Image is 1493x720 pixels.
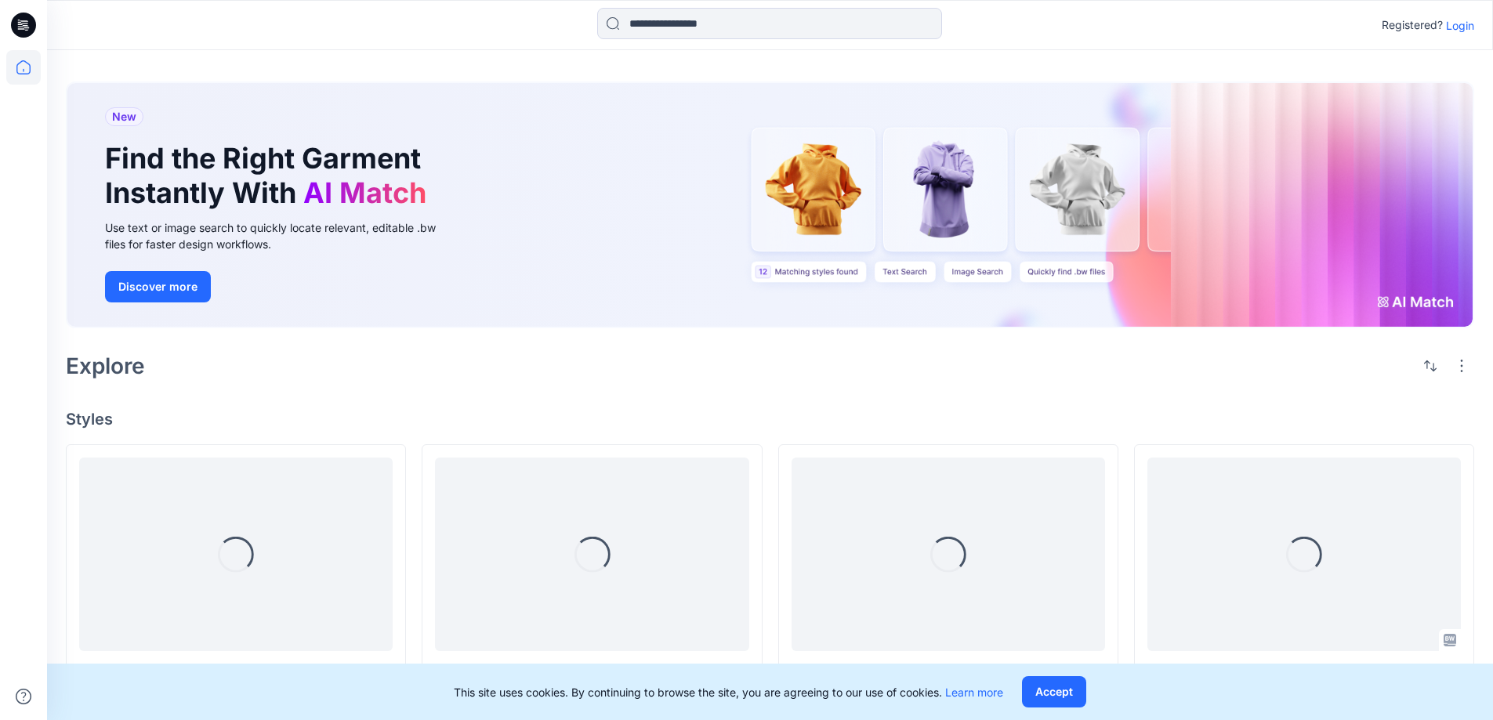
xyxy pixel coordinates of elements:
button: Discover more [105,271,211,302]
div: Use text or image search to quickly locate relevant, editable .bw files for faster design workflows. [105,219,458,252]
h4: Styles [66,410,1474,429]
p: Login [1446,17,1474,34]
p: Olive Twisted seam Trousers [435,660,748,682]
p: 7975U-PATCHED DENIM SKIRT [792,660,1105,682]
button: Accept [1022,676,1086,707]
p: 2826 STATEMENT BUTTON DENIM JACKET - Copy [79,660,393,682]
p: BACK LACED DENIM JKT - Copy [1147,660,1461,682]
p: This site uses cookies. By continuing to browse the site, you are agreeing to our use of cookies. [454,684,1003,700]
a: Learn more [945,686,1003,699]
span: AI Match [303,175,426,210]
p: Registered? [1382,16,1443,34]
h1: Find the Right Garment Instantly With [105,142,434,209]
h2: Explore [66,353,145,378]
span: New [112,107,136,126]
